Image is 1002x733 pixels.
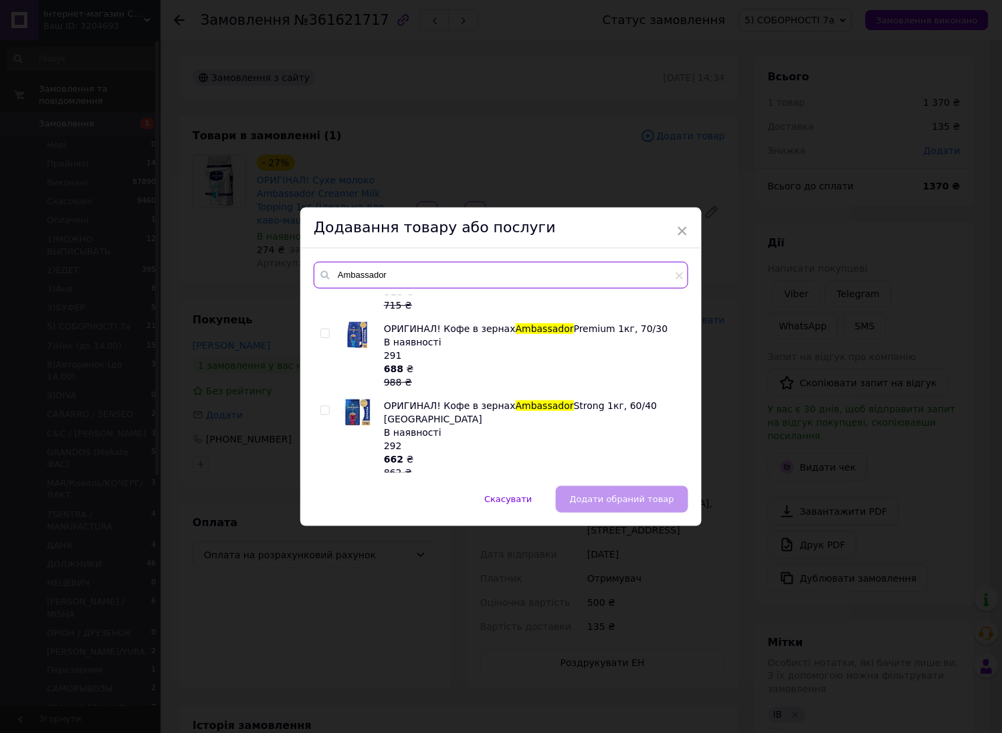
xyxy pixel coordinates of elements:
b: 515 [384,287,403,297]
span: Strong 1кг, 60/40 [GEOGRAPHIC_DATA] [384,400,657,424]
div: Додавання товару або послуги [300,208,702,248]
button: Скасувати [470,486,546,513]
span: ОРИГИНАЛ! Кофе в зернах [384,400,516,411]
span: × [676,220,688,242]
span: Ambassador [516,400,574,411]
img: ОРИГИНАЛ! Кофе в зернах Ambassador Strong 1кг, 60/40 Польша [344,399,371,426]
div: В наявності [384,335,681,349]
div: ₴ [384,285,681,312]
input: Пошук за товарами та послугами [314,262,688,289]
span: Premium 1кг, 70/30 [574,323,668,334]
span: 988 ₴ [384,377,412,388]
span: 291 [384,350,402,361]
img: ОРИГИНАЛ! Кофе в зернах Ambassador Premium 1кг, 70/30 [347,322,367,348]
span: Скасувати [484,494,532,504]
b: 662 [384,454,403,465]
div: ₴ [384,362,681,389]
div: ₴ [384,453,681,479]
b: 688 [384,363,403,374]
span: 862 ₴ [384,467,412,478]
span: 715 ₴ [384,300,412,311]
span: Ambassador [516,323,574,334]
div: В наявності [384,426,681,439]
span: 292 [384,440,402,451]
span: ОРИГИНАЛ! Кофе в зернах [384,323,516,334]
